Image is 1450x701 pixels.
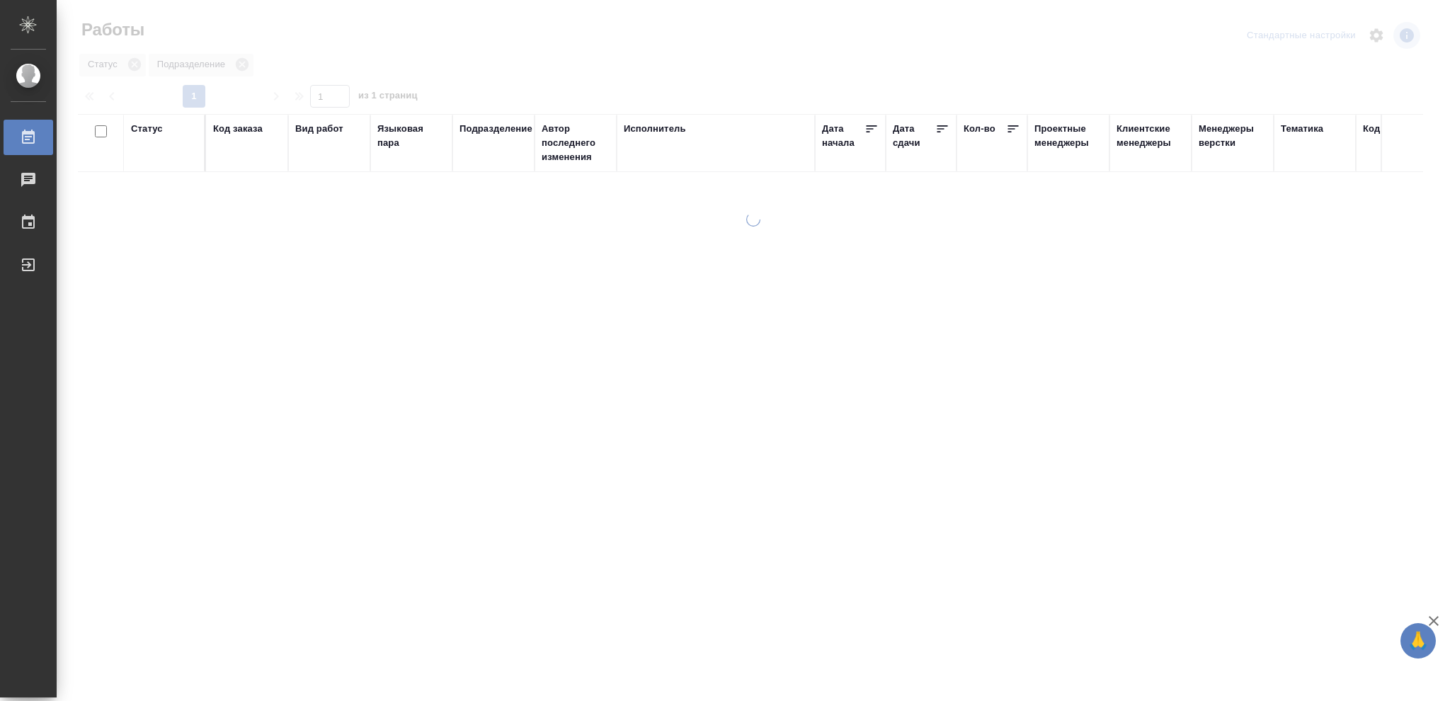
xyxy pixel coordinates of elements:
div: Код работы [1363,122,1417,136]
div: Вид работ [295,122,343,136]
div: Статус [131,122,163,136]
span: 🙏 [1406,626,1430,656]
div: Проектные менеджеры [1034,122,1102,150]
div: Кол-во [964,122,995,136]
div: Менеджеры верстки [1199,122,1267,150]
div: Дата сдачи [893,122,935,150]
div: Тематика [1281,122,1323,136]
div: Исполнитель [624,122,686,136]
div: Языковая пара [377,122,445,150]
div: Дата начала [822,122,864,150]
button: 🙏 [1400,623,1436,659]
div: Автор последнего изменения [542,122,610,164]
div: Подразделение [459,122,532,136]
div: Клиентские менеджеры [1117,122,1184,150]
div: Код заказа [213,122,263,136]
